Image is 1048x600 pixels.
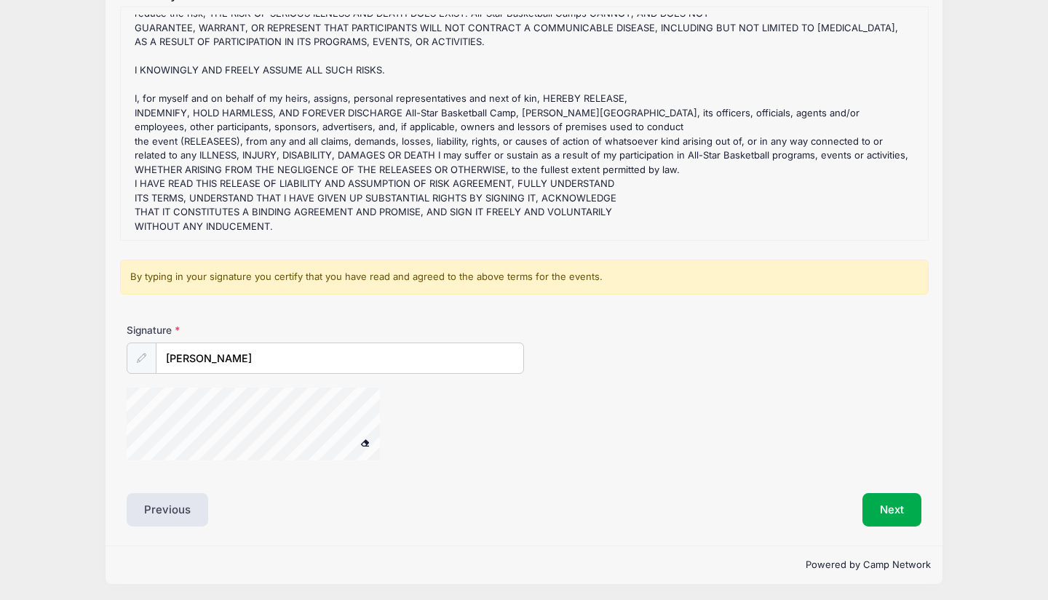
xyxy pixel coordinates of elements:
[128,15,921,233] div: : REFUND POLICY There is a no refund policy for this camp unless you have written permission from...
[862,493,921,527] button: Next
[127,493,208,527] button: Previous
[127,323,325,337] label: Signature
[117,558,931,572] p: Powered by Camp Network
[156,343,524,374] input: Enter first and last name
[120,260,929,295] div: By typing in your signature you certify that you have read and agreed to the above terms for the ...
